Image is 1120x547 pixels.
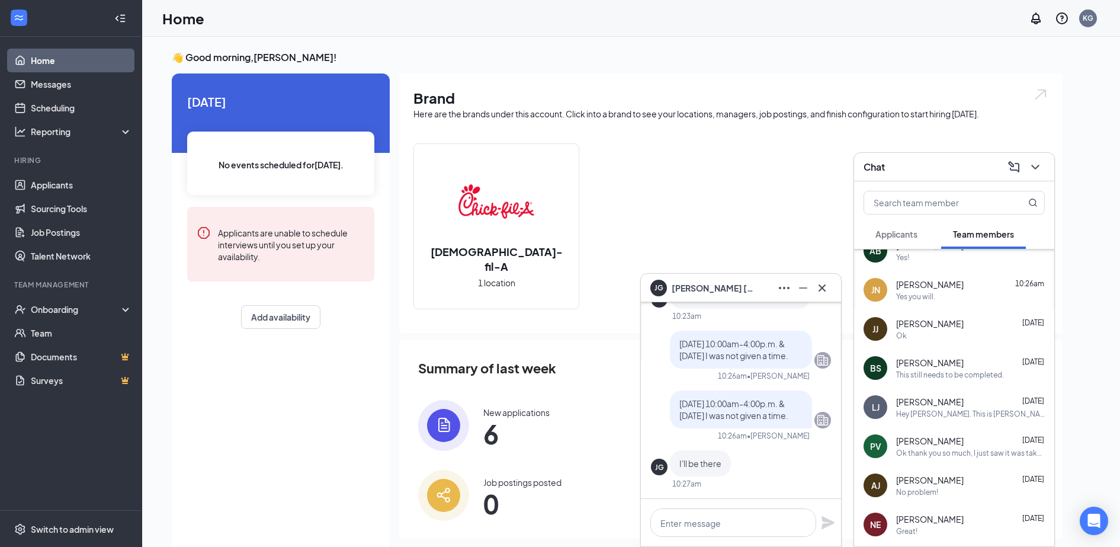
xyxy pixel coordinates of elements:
svg: Ellipses [777,281,791,295]
div: JJ [872,323,878,335]
span: 0 [483,493,561,514]
div: Hiring [14,155,130,165]
button: ComposeMessage [1005,158,1023,177]
button: Cross [813,279,832,298]
span: [DATE] [1022,318,1044,327]
svg: ComposeMessage [1007,160,1021,174]
h1: Home [162,8,204,28]
div: Ok thank you so much, I just saw it was taken out for [US_STATE] on my paystub so I just wanted t... [896,448,1045,458]
svg: UserCheck [14,303,26,315]
svg: Company [816,353,830,367]
div: Open Intercom Messenger [1080,507,1108,535]
div: Switch to admin view [31,523,114,535]
span: [DATE] [1022,475,1044,484]
span: Summary of last week [418,358,556,379]
a: Scheduling [31,96,132,120]
a: Job Postings [31,220,132,244]
a: Team [31,321,132,345]
span: [PERSON_NAME] [896,435,964,447]
div: AB [869,245,881,257]
span: No events scheduled for [DATE] . [219,158,344,171]
span: 6 [483,423,550,444]
svg: Collapse [114,12,126,24]
h1: Brand [413,88,1048,108]
span: 1 location [478,276,515,289]
span: [PERSON_NAME] [896,357,964,369]
div: Applicants are unable to schedule interviews until you set up your availability. [218,226,365,263]
div: This still needs to be completed. [896,370,1004,380]
span: [DATE] [1022,514,1044,523]
div: BS [870,362,881,374]
img: open.6027fd2a22e1237b5b06.svg [1033,88,1048,101]
svg: MagnifyingGlass [1028,198,1038,207]
span: [DATE] [1022,436,1044,444]
div: 10:23am [672,311,701,321]
a: Messages [31,72,132,96]
span: [DATE] [187,92,374,111]
div: Team Management [14,280,130,290]
div: 10:27am [672,479,701,489]
img: Chick-fil-A [458,164,534,239]
span: [PERSON_NAME] [896,513,964,525]
span: [DATE] 10:00am-4:00p.m. & [DATE] I was not given a time. [679,398,788,421]
a: DocumentsCrown [31,345,132,369]
h2: [DEMOGRAPHIC_DATA]-fil-A [414,244,579,274]
div: 10:26am [718,431,747,441]
span: • [PERSON_NAME] [747,371,810,381]
svg: Cross [815,281,829,295]
svg: Plane [821,516,835,530]
span: • [PERSON_NAME] [747,431,810,441]
img: icon [418,400,469,451]
svg: Error [197,226,211,240]
a: Talent Network [31,244,132,268]
div: Here are the brands under this account. Click into a brand to see your locations, managers, job p... [413,108,1048,120]
div: Ok [896,331,907,341]
h3: 👋 Good morning, [PERSON_NAME] ! [172,51,1063,64]
div: Reporting [31,126,133,137]
div: Yes! [896,252,909,263]
span: Team members [953,229,1014,239]
div: LJ [872,401,880,413]
h3: Chat [864,161,885,174]
div: JG [655,462,664,472]
div: Yes you will. [896,292,935,302]
svg: Company [816,413,830,427]
button: Ellipses [775,279,794,298]
span: Applicants [875,229,917,239]
button: Minimize [794,279,813,298]
input: Search team member [864,191,1005,214]
div: JN [871,284,880,296]
svg: ChevronDown [1028,160,1042,174]
span: [PERSON_NAME] [896,318,964,330]
span: [PERSON_NAME] [896,396,964,408]
span: 10:26am [1015,279,1044,288]
img: icon [418,470,469,521]
div: AJ [871,479,880,491]
a: Applicants [31,173,132,197]
a: Home [31,49,132,72]
a: SurveysCrown [31,369,132,392]
div: No problem! [896,487,938,497]
div: New applications [483,407,550,418]
div: Hey [PERSON_NAME]. This is [PERSON_NAME] from work. Are you receiving a link to finish the I-9 po... [896,409,1045,419]
svg: Settings [14,523,26,535]
div: KG [1083,13,1093,23]
div: NE [870,519,881,530]
button: Add availability [241,305,320,329]
span: [DATE] [1022,357,1044,366]
div: 10:26am [718,371,747,381]
span: I'll be there [679,458,721,469]
span: [PERSON_NAME] [PERSON_NAME] [672,282,755,295]
div: Great! [896,526,917,536]
button: ChevronDown [1026,158,1045,177]
a: Sourcing Tools [31,197,132,220]
span: [PERSON_NAME] [896,279,964,290]
svg: QuestionInfo [1055,11,1069,25]
div: PV [870,440,881,452]
div: Job postings posted [483,476,561,488]
svg: Analysis [14,126,26,137]
span: [PERSON_NAME] [896,474,964,486]
svg: WorkstreamLogo [13,12,25,24]
span: [DATE] 10:00am-4:00p.m. & [DATE] I was not given a time. [679,338,788,361]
